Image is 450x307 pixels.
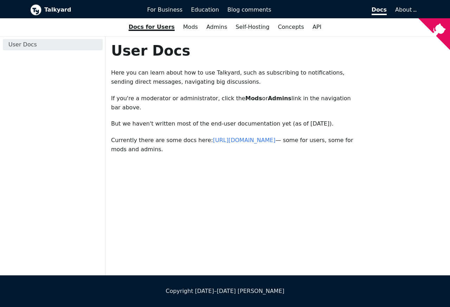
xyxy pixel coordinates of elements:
a: [URL][DOMAIN_NAME] [213,137,276,143]
a: Concepts [274,21,308,33]
b: Talkyard [44,5,137,14]
a: For Business [143,4,187,16]
a: Talkyard logoTalkyard [30,4,137,15]
a: Education [187,4,223,16]
p: If you're a moderator or administrator, click the or link in the navigation bar above. [111,94,358,113]
a: Mods [179,21,202,33]
a: User Docs [3,39,103,50]
span: Education [191,6,219,13]
p: Here you can learn about how to use Talkyard, such as subscribing to notifications, sending direc... [111,68,358,87]
img: Talkyard logo [30,4,41,15]
h1: User Docs [111,42,358,59]
div: Copyright [DATE]–[DATE] [PERSON_NAME] [30,287,420,296]
span: Docs [372,6,387,15]
strong: Mods [245,95,262,102]
span: Blog comments [227,6,271,13]
a: Docs [276,4,391,16]
span: For Business [147,6,183,13]
p: But we haven't written most of the end-user documentation yet (as of [DATE]). [111,119,358,128]
p: Currently there are some docs here: — some for users, some for mods and admins. [111,136,358,154]
a: Blog comments [223,4,276,16]
strong: Admins [268,95,291,102]
a: Docs for Users [124,21,179,33]
a: API [308,21,326,33]
a: Admins [202,21,231,33]
a: About [395,6,416,13]
a: Self-Hosting [231,21,274,33]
